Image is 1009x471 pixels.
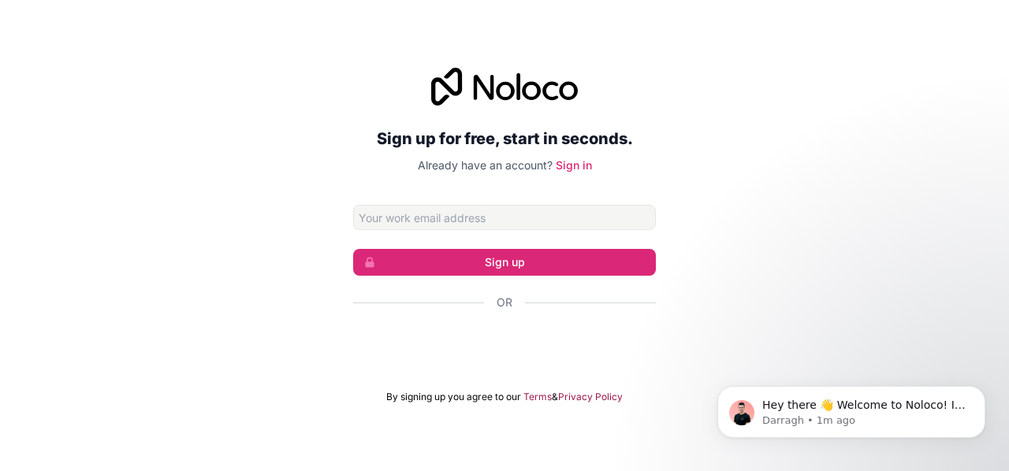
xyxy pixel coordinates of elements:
[556,158,592,172] a: Sign in
[694,353,1009,463] iframe: Intercom notifications message
[497,295,512,310] span: Or
[552,391,558,403] span: &
[386,391,521,403] span: By signing up you agree to our
[353,205,656,230] input: Email address
[558,391,623,403] a: Privacy Policy
[523,391,552,403] a: Terms
[418,158,553,172] span: Already have an account?
[353,249,656,276] button: Sign up
[345,328,664,362] iframe: Sign in with Google Button
[353,124,656,153] h2: Sign up for free, start in seconds.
